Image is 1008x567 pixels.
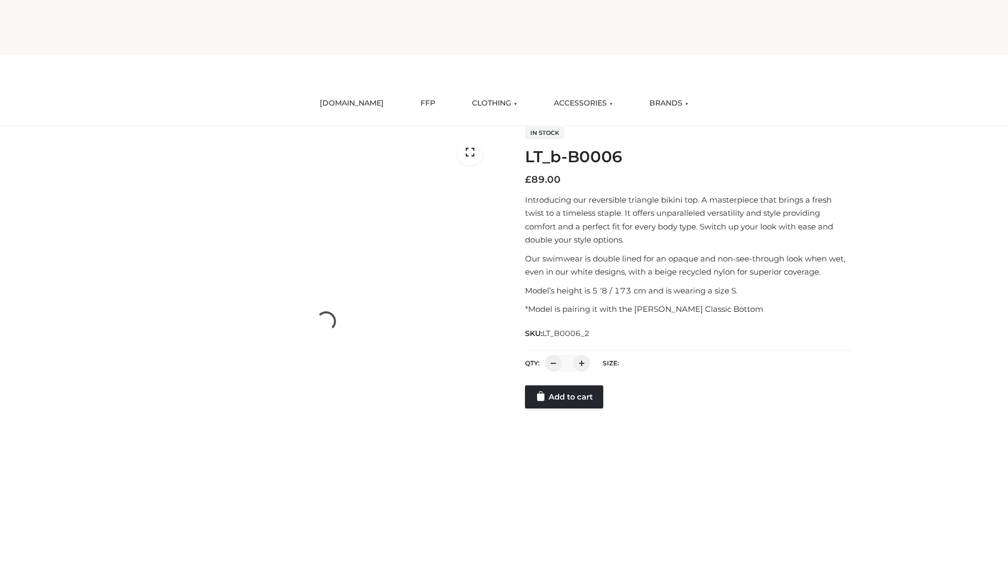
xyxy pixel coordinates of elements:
span: SKU: [525,327,591,340]
span: £ [525,174,531,185]
span: LT_B0006_2 [542,329,590,338]
a: CLOTHING [464,92,525,115]
p: Introducing our reversible triangle bikini top. A masterpiece that brings a fresh twist to a time... [525,193,852,247]
label: Size: [603,359,619,367]
label: QTY: [525,359,540,367]
p: Our swimwear is double lined for an opaque and non-see-through look when wet, even in our white d... [525,252,852,279]
a: BRANDS [642,92,696,115]
p: *Model is pairing it with the [PERSON_NAME] Classic Bottom [525,302,852,316]
bdi: 89.00 [525,174,561,185]
p: Model’s height is 5 ‘8 / 173 cm and is wearing a size S. [525,284,852,298]
a: FFP [413,92,443,115]
h1: LT_b-B0006 [525,148,852,166]
a: [DOMAIN_NAME] [312,92,392,115]
span: In stock [525,127,564,139]
a: ACCESSORIES [546,92,621,115]
a: Add to cart [525,385,603,408]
